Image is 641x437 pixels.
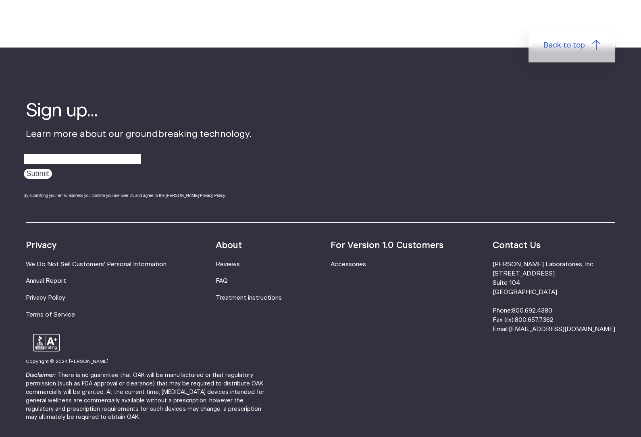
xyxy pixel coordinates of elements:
[509,326,615,332] a: [EMAIL_ADDRESS][DOMAIN_NAME]
[26,99,252,206] div: Learn more about our groundbreaking technology.
[543,40,585,51] span: Back to top
[331,241,443,250] strong: For Version 1.0 Customers
[216,295,282,301] a: Treatment instructions
[24,169,52,179] input: Submit
[26,371,273,422] p: There is no guarantee that OAK will be manufactured or that regulatory permission (such as FDA ap...
[216,278,228,284] a: FAQ
[493,241,541,250] strong: Contact Us
[26,99,252,124] h4: Sign up...
[216,241,242,250] strong: About
[493,260,615,334] li: [PERSON_NAME] Laboratories, Inc. [STREET_ADDRESS] Suite 104 [GEOGRAPHIC_DATA] Phone: Fax (rx): Em...
[515,317,554,323] a: 800.657.7362
[26,359,108,364] small: Copyright © 2024 [PERSON_NAME]
[24,193,252,199] div: By submitting your email address you confirm you are over 21 and agree to the [PERSON_NAME] Priva...
[331,261,366,267] a: Accessories
[529,29,616,62] a: Back to top
[26,373,56,378] strong: Disclaimer:
[26,312,75,318] a: Terms of Service
[26,295,65,301] a: Privacy Policy
[512,308,552,314] a: 800.692.4380
[26,241,56,250] strong: Privacy
[26,278,66,284] a: Annual Report
[216,261,240,267] a: Reviews
[26,261,166,267] a: We Do Not Sell Customers' Personal Information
